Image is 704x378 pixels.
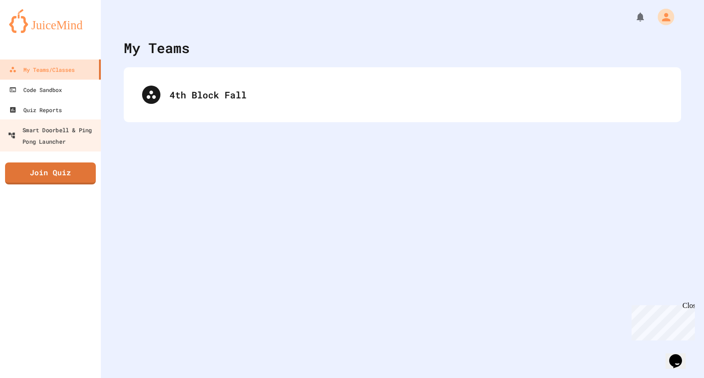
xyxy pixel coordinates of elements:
a: Join Quiz [5,162,96,184]
div: 4th Block Fall [170,88,663,102]
div: My Notifications [618,9,648,25]
div: Chat with us now!Close [4,4,63,58]
div: Quiz Reports [9,104,62,115]
div: My Account [648,6,676,27]
iframe: chat widget [665,341,695,369]
img: logo-orange.svg [9,9,92,33]
div: My Teams [124,38,190,58]
div: My Teams/Classes [9,64,75,75]
div: Code Sandbox [9,84,62,95]
div: 4th Block Fall [133,76,672,113]
div: Smart Doorbell & Ping Pong Launcher [8,124,99,146]
iframe: chat widget [628,302,695,340]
